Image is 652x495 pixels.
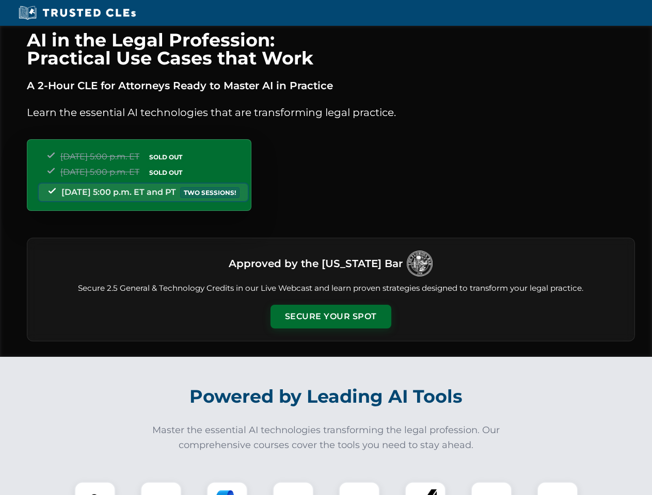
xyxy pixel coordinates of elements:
img: Logo [407,251,433,276]
span: SOLD OUT [146,152,186,162]
p: A 2-Hour CLE for Attorneys Ready to Master AI in Practice [27,77,635,94]
span: [DATE] 5:00 p.m. ET [60,167,139,177]
button: Secure Your Spot [271,305,391,328]
span: [DATE] 5:00 p.m. ET [60,152,139,161]
h3: Approved by the [US_STATE] Bar [229,254,403,273]
p: Master the essential AI technologies transforming the legal profession. Our comprehensive courses... [146,423,507,453]
span: SOLD OUT [146,167,186,178]
h1: AI in the Legal Profession: Practical Use Cases that Work [27,31,635,67]
img: Trusted CLEs [15,5,139,21]
h2: Powered by Leading AI Tools [40,378,612,415]
p: Learn the essential AI technologies that are transforming legal practice. [27,104,635,121]
p: Secure 2.5 General & Technology Credits in our Live Webcast and learn proven strategies designed ... [40,283,622,294]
